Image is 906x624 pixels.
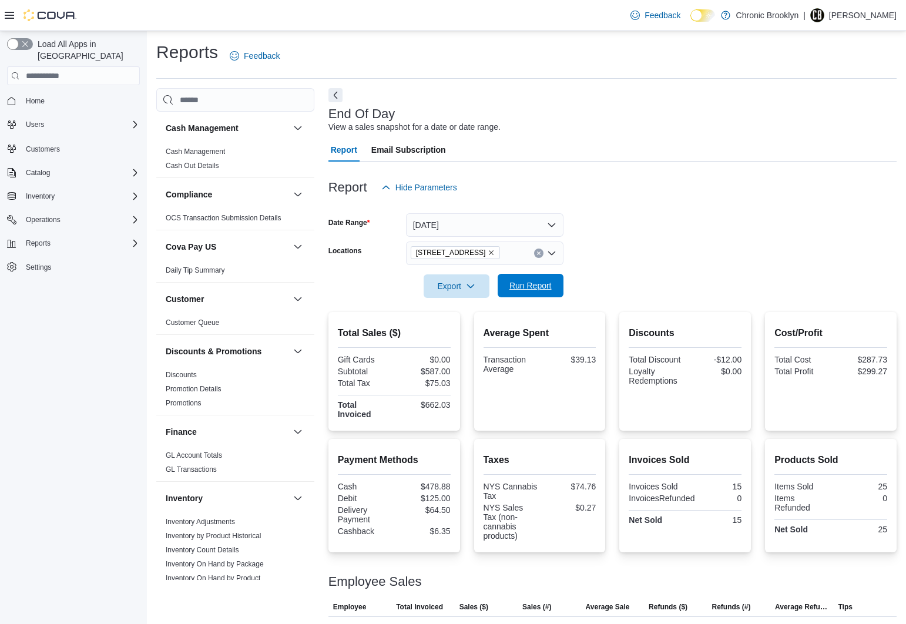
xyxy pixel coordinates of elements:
[166,345,261,357] h3: Discounts & Promotions
[166,573,260,583] span: Inventory On Hand by Product
[810,8,824,22] div: Ned Farrell
[291,121,305,135] button: Cash Management
[629,326,741,340] h2: Discounts
[166,161,219,170] span: Cash Out Details
[21,118,49,132] button: Users
[328,218,370,227] label: Date Range
[509,280,552,291] span: Run Report
[166,345,288,357] button: Discounts & Promotions
[687,355,741,364] div: -$12.00
[833,494,887,503] div: 0
[645,9,680,21] span: Feedback
[166,492,203,504] h3: Inventory
[26,168,50,177] span: Catalog
[291,240,305,254] button: Cova Pay US
[166,293,288,305] button: Customer
[21,166,140,180] span: Catalog
[833,525,887,534] div: 25
[586,602,630,612] span: Average Sale
[833,355,887,364] div: $287.73
[166,371,197,379] a: Discounts
[21,236,55,250] button: Reports
[629,355,683,364] div: Total Discount
[166,451,222,460] span: GL Account Totals
[291,491,305,505] button: Inventory
[377,176,462,199] button: Hide Parameters
[166,162,219,170] a: Cash Out Details
[166,574,260,582] a: Inventory On Hand by Product
[338,355,392,364] div: Gift Cards
[24,9,76,21] img: Cova
[629,482,683,491] div: Invoices Sold
[397,494,451,503] div: $125.00
[166,266,225,275] span: Daily Tip Summary
[26,263,51,272] span: Settings
[338,482,392,491] div: Cash
[484,326,596,340] h2: Average Spent
[626,4,685,27] a: Feedback
[328,575,422,589] h3: Employee Sales
[166,465,217,474] a: GL Transactions
[156,316,314,334] div: Customer
[411,246,501,259] span: 483 3rd Ave
[803,8,806,22] p: |
[156,145,314,177] div: Cash Management
[338,378,392,388] div: Total Tax
[484,503,538,541] div: NYS Sales Tax (non-cannabis products)
[338,326,451,340] h2: Total Sales ($)
[244,50,280,62] span: Feedback
[26,215,61,224] span: Operations
[406,213,563,237] button: [DATE]
[156,368,314,415] div: Discounts & Promotions
[484,453,596,467] h2: Taxes
[629,453,741,467] h2: Invoices Sold
[291,425,305,439] button: Finance
[2,92,145,109] button: Home
[542,355,596,364] div: $39.13
[687,482,741,491] div: 15
[2,212,145,228] button: Operations
[26,120,44,129] span: Users
[166,399,202,407] a: Promotions
[774,326,887,340] h2: Cost/Profit
[21,189,59,203] button: Inventory
[833,482,887,491] div: 25
[838,602,852,612] span: Tips
[166,189,212,200] h3: Compliance
[291,292,305,306] button: Customer
[484,482,538,501] div: NYS Cannabis Tax
[542,503,596,512] div: $0.27
[156,211,314,230] div: Compliance
[21,93,140,108] span: Home
[26,192,55,201] span: Inventory
[225,44,284,68] a: Feedback
[629,494,694,503] div: InvoicesRefunded
[166,532,261,540] a: Inventory by Product Historical
[774,525,808,534] strong: Net Sold
[21,142,65,156] a: Customers
[21,118,140,132] span: Users
[687,515,741,525] div: 15
[166,518,235,526] a: Inventory Adjustments
[687,367,741,376] div: $0.00
[774,355,828,364] div: Total Cost
[2,165,145,181] button: Catalog
[629,367,683,385] div: Loyalty Redemptions
[21,166,55,180] button: Catalog
[396,602,443,612] span: Total Invoiced
[338,494,392,503] div: Debit
[26,145,60,154] span: Customers
[2,188,145,204] button: Inventory
[156,263,314,282] div: Cova Pay US
[166,426,197,438] h3: Finance
[397,526,451,536] div: $6.35
[736,8,799,22] p: Chronic Brooklyn
[2,235,145,251] button: Reports
[166,465,217,474] span: GL Transactions
[416,247,486,259] span: [STREET_ADDRESS]
[291,344,305,358] button: Discounts & Promotions
[21,189,140,203] span: Inventory
[488,249,495,256] button: Remove 483 3rd Ave from selection in this group
[166,213,281,223] span: OCS Transaction Submission Details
